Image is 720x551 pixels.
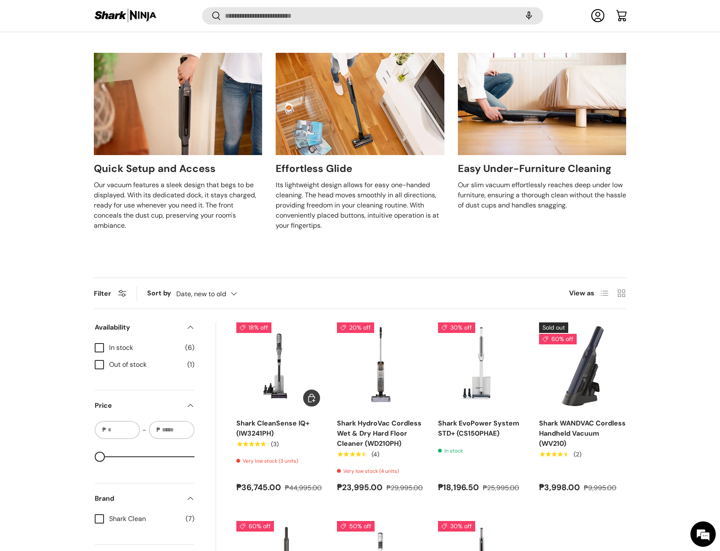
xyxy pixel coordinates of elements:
[95,401,181,411] span: Price
[94,289,126,298] button: Filter
[109,343,180,353] span: In stock
[569,288,594,298] span: View as
[236,521,274,532] span: 60% off
[337,322,424,410] a: Shark HydroVac Cordless Wet & Dry Hard Floor Cleaner (WD210PH)
[176,286,254,301] button: Date, new to old
[276,162,352,175] h3: Effortless Glide
[276,180,444,231] p: Its lightweight design allows for easy one-handed cleaning. The head moves smoothly in all direct...
[337,419,422,448] a: Shark HydroVac Cordless Wet & Dry Hard Floor Cleaner (WD210PH)
[95,494,181,504] span: Brand
[142,425,146,435] span: -
[109,514,181,524] span: Shark Clean
[95,322,181,333] span: Availability
[236,322,324,410] a: Shark CleanSense IQ+ (IW3241PH)
[94,289,111,298] span: Filter
[176,290,226,298] span: Date, new to old
[186,514,194,524] span: (7)
[539,419,626,448] a: Shark WANDVAC Cordless Handheld Vacuum (WV210)
[94,8,157,24] img: Shark Ninja Philippines
[156,426,161,434] span: ₱
[101,426,107,434] span: ₱
[147,288,176,298] label: Sort by
[185,343,194,353] span: (6)
[236,322,324,410] img: shark-cleansense-auto-empty-dock-iw3241ae-full-view-sharkninja-philippines
[236,322,271,333] span: 18% off
[515,7,542,25] speech-search-button: Search by voice
[458,162,611,175] h3: Easy Under-Furniture Cleaning
[438,419,519,438] a: Shark EvoPower System STD+ (CS150PHAE)
[337,521,375,532] span: 50% off
[187,360,194,370] span: (1)
[109,360,182,370] span: Out of stock
[438,322,475,333] span: 30% off
[236,419,309,438] a: Shark CleanSense IQ+ (IW3241PH)
[337,322,374,333] span: 20% off
[94,162,216,175] h3: Quick Setup and Access
[95,312,194,343] summary: Availability
[539,334,577,344] span: 60% off
[95,483,194,514] summary: Brand
[539,322,568,333] span: Sold out
[95,390,194,421] summary: Price
[438,322,526,410] a: Shark EvoPower System STD+ (CS150PHAE)
[458,180,627,210] p: Our slim vacuum effortlessly reaches deep under low furniture, ensuring a thorough clean without ...
[438,521,475,532] span: 30% off
[337,322,424,410] img: shark-hyrdrovac-wet-and-dry-hard-floor-clearner-full-view-sharkninja
[539,322,627,410] a: Shark WANDVAC Cordless Handheld Vacuum (WV210)
[94,180,263,231] p: Our vacuum features a sleek design that begs to be displayed. With its dedicated dock, it stays c...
